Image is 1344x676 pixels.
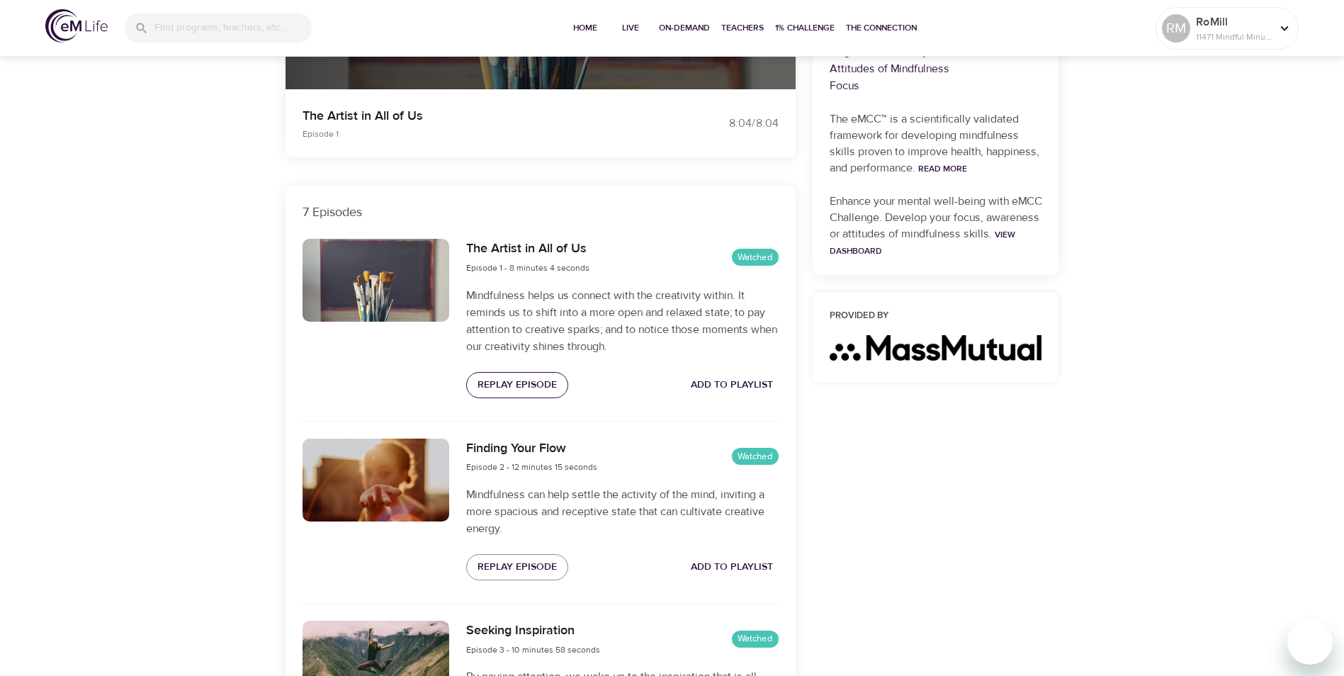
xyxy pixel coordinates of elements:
h6: Seeking Inspiration [466,621,600,641]
span: Replay Episode [478,558,557,576]
span: Watched [732,632,779,646]
span: Replay Episode [478,376,557,394]
p: 7 Episodes [303,203,779,222]
button: Add to Playlist [685,372,779,398]
p: The Artist in All of Us [303,106,655,125]
span: Add to Playlist [691,558,773,576]
p: Mindfulness helps us connect with the creativity within. It reminds us to shift into a more open ... [466,287,778,355]
iframe: Button to launch messaging window [1287,619,1333,665]
span: The Connection [846,21,917,35]
p: The eMCC™ is a scientifically validated framework for developing mindfulness skills proven to imp... [830,111,1042,176]
span: Teachers [721,21,764,35]
span: On-Demand [659,21,710,35]
h6: Finding Your Flow [466,439,597,459]
img: logo [45,9,108,43]
a: View Dashboard [830,229,1015,257]
p: RoMill [1196,13,1271,30]
h6: The Artist in All of Us [466,239,589,259]
button: Add to Playlist [685,554,779,580]
span: Episode 1 - 8 minutes 4 seconds [466,262,589,274]
div: RM [1162,14,1190,43]
button: Replay Episode [466,372,568,398]
span: Add to Playlist [691,376,773,394]
span: Episode 2 - 12 minutes 15 seconds [466,461,597,473]
p: Enhance your mental well-being with eMCC Challenge. Develop your focus, awareness or attitudes of... [830,193,1042,259]
p: Focus [830,77,1042,94]
p: Episode 1 [303,128,655,140]
span: 1% Challenge [775,21,835,35]
a: Read More [918,163,967,174]
span: Watched [732,251,779,264]
span: Live [614,21,648,35]
span: Episode 3 - 10 minutes 58 seconds [466,644,600,655]
div: 8:04 / 8:04 [672,116,779,132]
h6: Provided by [830,309,1042,324]
span: Home [568,21,602,35]
button: Replay Episode [466,554,568,580]
p: 11471 Mindful Minutes [1196,30,1271,43]
p: Mindfulness can help settle the activity of the mind, inviting a more spacious and receptive stat... [466,486,778,537]
img: org_logo_175.jpg [830,335,1042,361]
input: Find programs, teachers, etc... [154,13,312,43]
span: Watched [732,450,779,463]
p: Attitudes of Mindfulness [830,60,1042,77]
